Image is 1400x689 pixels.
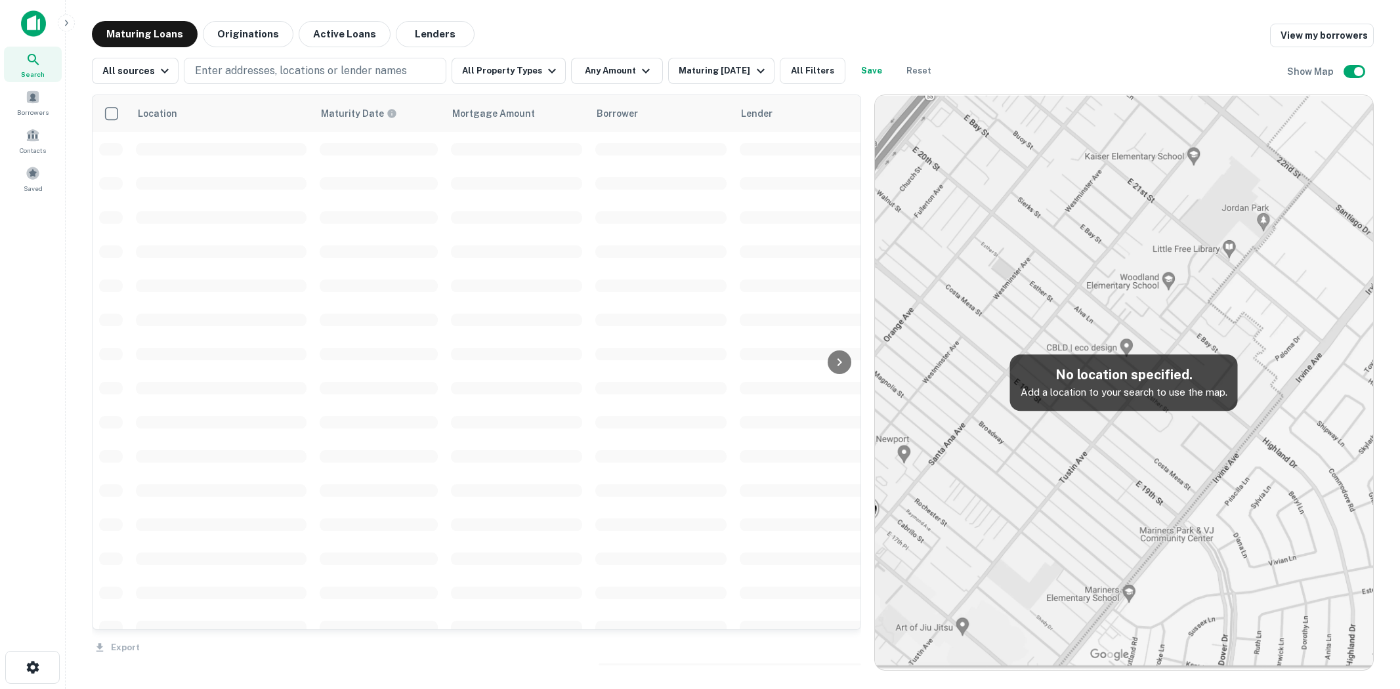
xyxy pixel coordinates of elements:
[203,21,293,47] button: Originations
[102,63,173,79] div: All sources
[4,47,62,82] a: Search
[851,58,893,84] button: Save your search to get updates of matches that match your search criteria.
[452,58,566,84] button: All Property Types
[321,106,384,121] h6: Maturity Date
[1270,24,1374,47] a: View my borrowers
[589,95,733,132] th: Borrower
[299,21,391,47] button: Active Loans
[4,123,62,158] a: Contacts
[321,106,397,121] div: Maturity dates displayed may be estimated. Please contact the lender for the most accurate maturi...
[321,106,414,121] span: Maturity dates displayed may be estimated. Please contact the lender for the most accurate maturi...
[780,58,845,84] button: All Filters
[444,95,589,132] th: Mortgage Amount
[92,21,198,47] button: Maturing Loans
[4,85,62,120] a: Borrowers
[195,63,407,79] p: Enter addresses, locations or lender names
[571,58,663,84] button: Any Amount
[24,183,43,194] span: Saved
[1334,584,1400,647] iframe: Chat Widget
[898,58,940,84] button: Reset
[20,145,46,156] span: Contacts
[679,63,768,79] div: Maturing [DATE]
[597,106,638,121] span: Borrower
[92,58,179,84] button: All sources
[1287,64,1336,79] h6: Show Map
[21,69,45,79] span: Search
[1021,365,1227,385] h5: No location specified.
[129,95,313,132] th: Location
[21,10,46,37] img: capitalize-icon.png
[17,107,49,117] span: Borrowers
[4,161,62,196] a: Saved
[313,95,444,132] th: Maturity dates displayed may be estimated. Please contact the lender for the most accurate maturi...
[137,106,194,121] span: Location
[668,58,774,84] button: Maturing [DATE]
[1021,385,1227,400] p: Add a location to your search to use the map.
[875,95,1373,670] img: map-placeholder.webp
[452,106,552,121] span: Mortgage Amount
[733,95,943,132] th: Lender
[396,21,475,47] button: Lenders
[184,58,446,84] button: Enter addresses, locations or lender names
[741,106,773,121] span: Lender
